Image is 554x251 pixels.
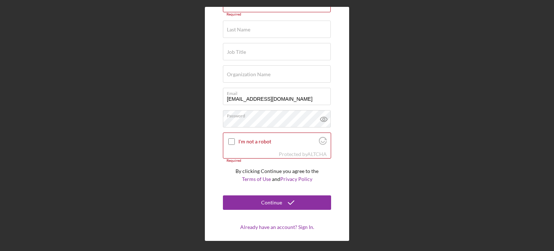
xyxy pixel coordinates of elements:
[279,151,327,157] div: Protected by
[223,12,331,17] div: Required
[280,176,312,182] a: Privacy Policy
[227,27,250,33] label: Last Name
[319,140,327,146] a: Visit Altcha.org
[227,111,331,118] label: Password
[238,139,317,144] label: I'm not a robot
[227,49,246,55] label: Job Title
[223,167,331,183] p: By clicking Continue you agree to the and
[223,159,331,163] div: Required
[227,88,331,96] label: Email
[223,195,331,210] button: Continue
[240,224,314,230] a: Already have an account? Sign In.
[307,151,327,157] a: Visit Altcha.org
[261,195,282,210] div: Continue
[242,176,271,182] a: Terms of Use
[227,72,271,77] label: Organization Name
